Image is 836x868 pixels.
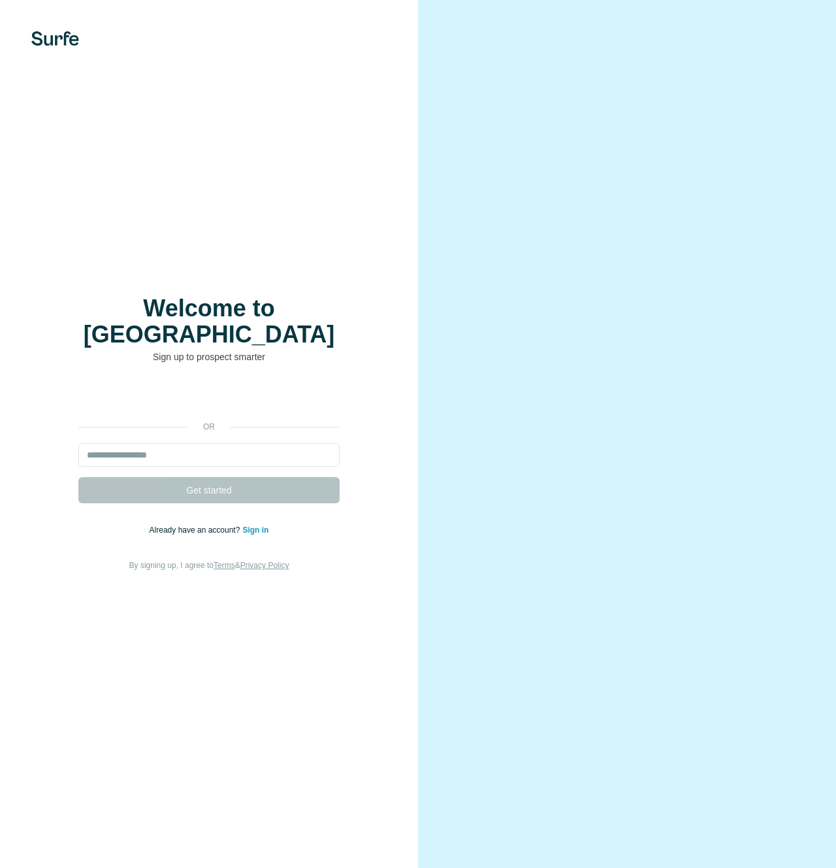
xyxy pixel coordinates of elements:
p: or [188,421,230,433]
a: Terms [214,561,235,570]
img: Surfe's logo [31,31,79,46]
span: Already have an account? [150,526,243,535]
span: By signing up, I agree to & [129,561,289,570]
h1: Welcome to [GEOGRAPHIC_DATA] [78,295,340,348]
p: Sign up to prospect smarter [78,350,340,363]
a: Privacy Policy [240,561,289,570]
a: Sign in [242,526,268,535]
